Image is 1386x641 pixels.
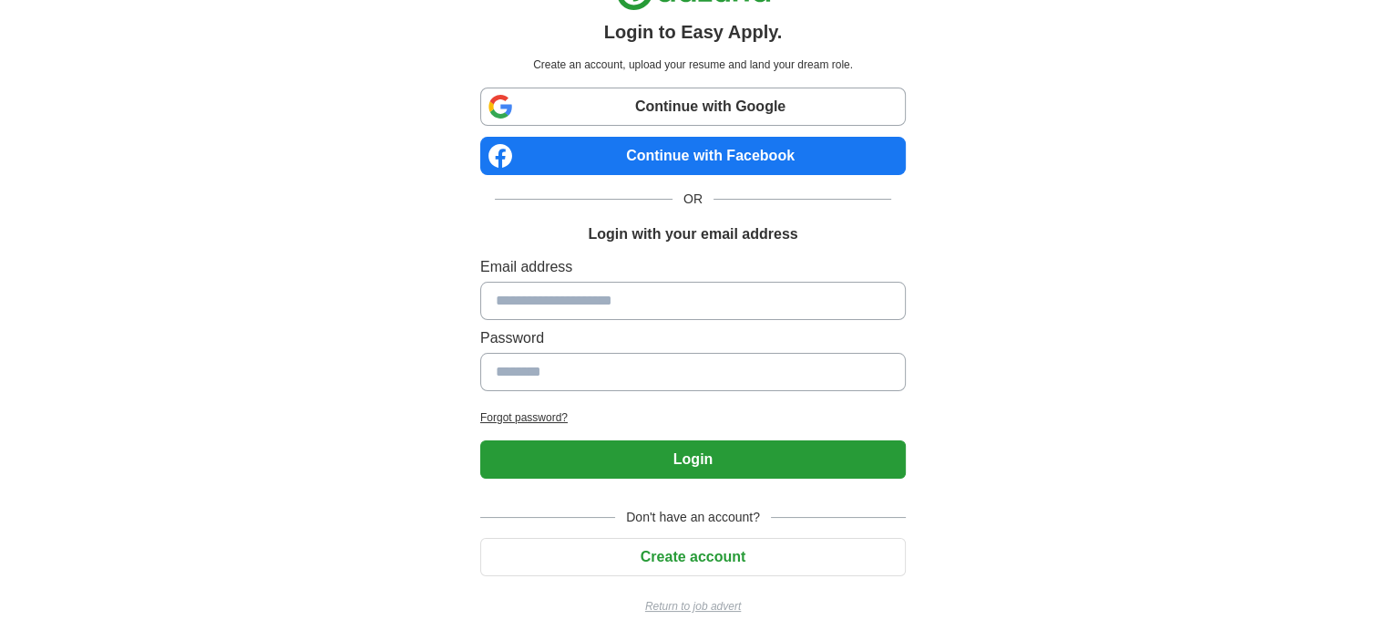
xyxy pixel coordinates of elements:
a: Return to job advert [480,598,906,615]
button: Create account [480,538,906,576]
label: Password [480,327,906,349]
h1: Login to Easy Apply. [604,18,783,46]
p: Create an account, upload your resume and land your dream role. [484,57,902,73]
a: Forgot password? [480,409,906,426]
button: Login [480,440,906,479]
a: Create account [480,549,906,564]
label: Email address [480,256,906,278]
span: Don't have an account? [615,508,771,527]
span: OR [672,190,714,209]
h1: Login with your email address [588,223,797,245]
a: Continue with Facebook [480,137,906,175]
a: Continue with Google [480,88,906,126]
